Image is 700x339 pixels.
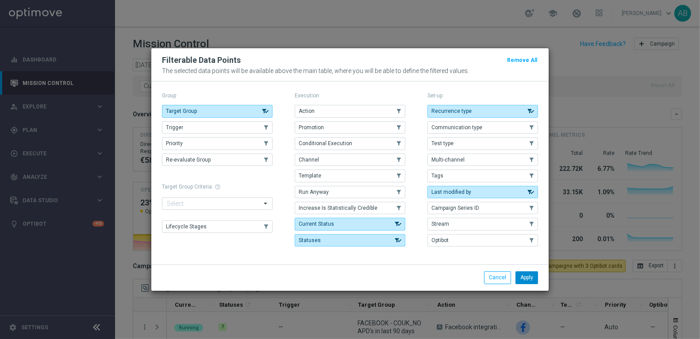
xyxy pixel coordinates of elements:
[299,140,352,146] span: Conditional Execution
[299,124,324,131] span: Promotion
[431,173,443,179] span: Tags
[166,140,183,146] span: Priority
[295,105,405,117] button: Action
[162,105,273,117] button: Target Group
[299,221,334,227] span: Current Status
[162,92,273,99] p: Group
[431,108,472,114] span: Recurrence type
[427,154,538,166] button: Multi-channel
[515,271,538,284] button: Apply
[295,186,405,198] button: Run Anyway
[427,202,538,214] button: Campaign Series ID
[431,237,449,243] span: Optibot
[162,67,538,74] p: The selected data points will be available above the main table, where you will be able to define...
[299,237,321,243] span: Statuses
[162,154,273,166] button: Re-evaluate Group
[166,124,183,131] span: Trigger
[427,234,538,247] button: Optibot
[162,184,273,190] h1: Target Group Criteria
[431,157,465,163] span: Multi-channel
[166,108,197,114] span: Target Group
[295,202,405,214] button: Increase Is Statistically Credible
[295,121,405,134] button: Promotion
[166,157,211,163] span: Re-evaluate Group
[506,55,538,65] button: Remove All
[295,234,405,247] button: Statuses
[427,169,538,182] button: Tags
[295,169,405,182] button: Template
[427,92,538,99] p: Set-up
[431,221,449,227] span: Stream
[427,137,538,150] button: Test type
[299,189,329,195] span: Run Anyway
[431,124,482,131] span: Communication type
[295,92,405,99] p: Execution
[295,137,405,150] button: Conditional Execution
[295,154,405,166] button: Channel
[431,189,471,195] span: Last modified by
[295,218,405,230] button: Current Status
[427,218,538,230] button: Stream
[162,121,273,134] button: Trigger
[162,137,273,150] button: Priority
[162,220,273,233] button: Lifecycle Stages
[166,223,207,230] span: Lifecycle Stages
[299,157,319,163] span: Channel
[484,271,511,284] button: Cancel
[162,55,241,65] h2: Filterable Data Points
[299,108,315,114] span: Action
[215,184,221,190] span: help_outline
[427,105,538,117] button: Recurrence type
[431,205,479,211] span: Campaign Series ID
[431,140,454,146] span: Test type
[427,121,538,134] button: Communication type
[299,205,377,211] span: Increase Is Statistically Credible
[299,173,321,179] span: Template
[427,186,538,198] button: Last modified by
